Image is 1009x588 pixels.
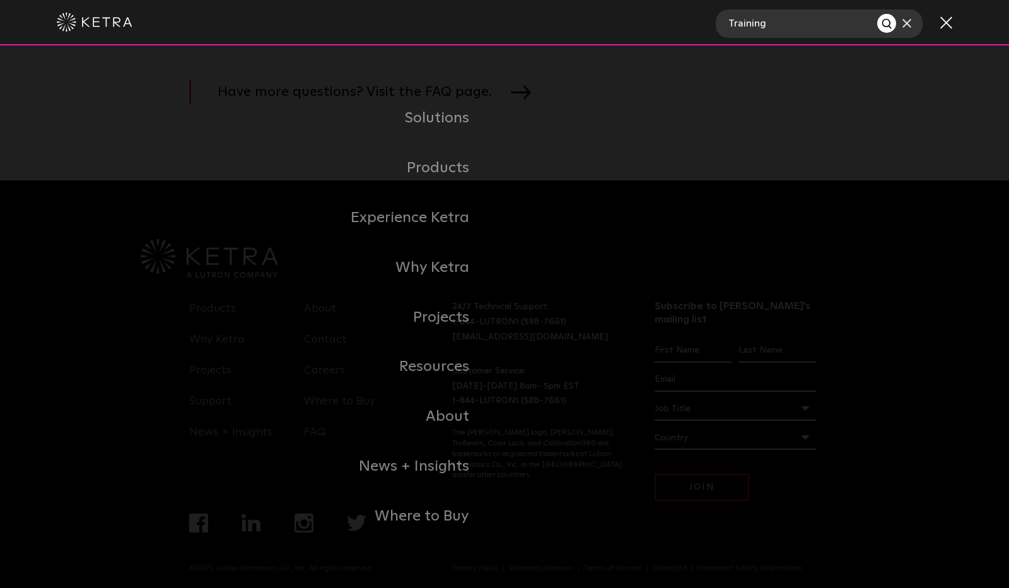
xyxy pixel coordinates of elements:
[82,342,504,392] a: Resources
[82,491,504,541] a: Where to Buy
[881,18,894,31] img: search button
[57,13,132,32] img: ketra-logo-2019-white
[877,14,896,33] button: Search
[82,93,504,143] a: Solutions
[902,19,911,28] img: close search form
[82,243,504,293] a: Why Ketra
[82,143,504,193] a: Products
[82,93,927,541] div: Navigation Menu
[82,293,504,343] a: Projects
[82,442,504,491] a: News + Insights
[82,392,504,442] a: About
[82,193,504,243] a: Experience Ketra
